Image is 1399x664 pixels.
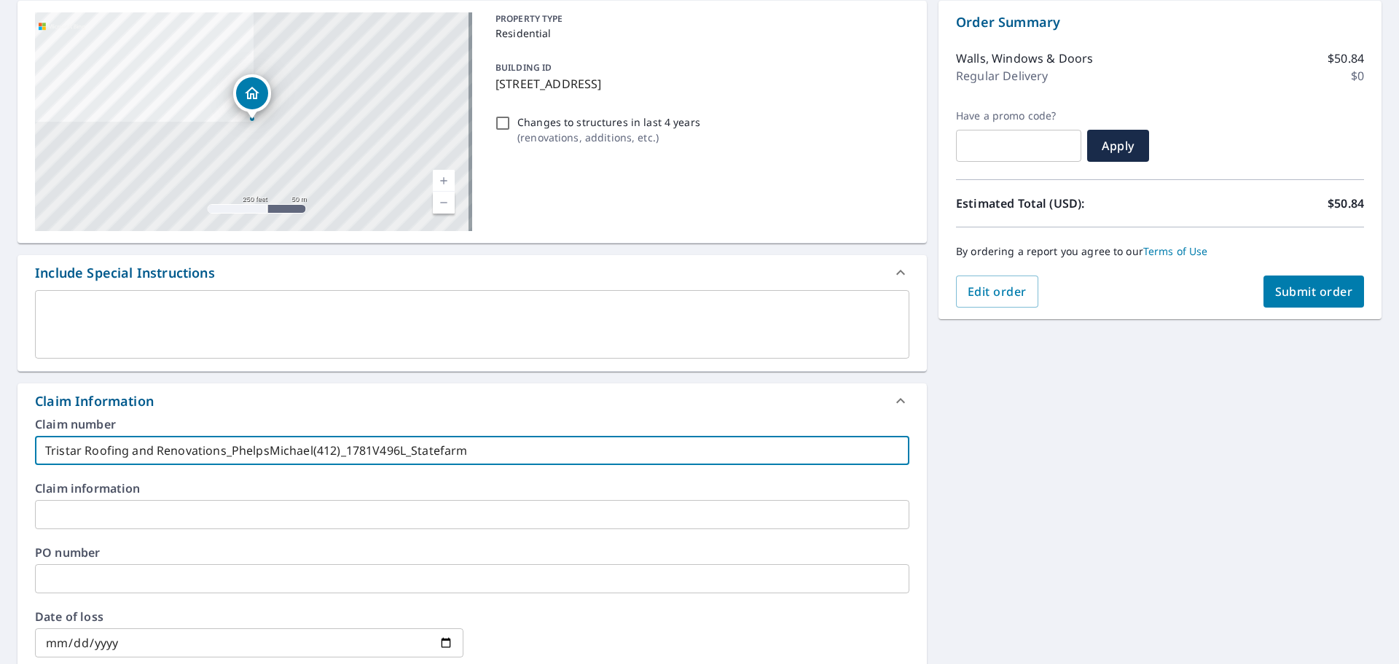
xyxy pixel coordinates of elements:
p: [STREET_ADDRESS] [495,75,904,93]
button: Apply [1087,130,1149,162]
button: Submit order [1263,276,1365,308]
a: Current Level 17, Zoom In [433,170,455,192]
label: PO number [35,547,909,558]
p: Walls, Windows & Doors [956,50,1093,67]
div: Include Special Instructions [35,263,215,283]
button: Edit order [956,276,1038,308]
p: Changes to structures in last 4 years [517,114,700,130]
span: Edit order [968,284,1027,300]
p: BUILDING ID [495,61,552,74]
a: Terms of Use [1143,244,1208,258]
label: Date of loss [35,611,463,622]
span: Apply [1099,138,1137,154]
div: Dropped pin, building 1, Residential property, 709 Madison Ave Owensboro, KY 42301 [233,74,271,120]
p: Estimated Total (USD): [956,195,1160,212]
div: Include Special Instructions [17,255,927,290]
p: PROPERTY TYPE [495,12,904,26]
label: Claim information [35,483,909,494]
p: $0 [1351,67,1364,85]
p: $50.84 [1328,50,1364,67]
label: Have a promo code? [956,109,1081,122]
p: Residential [495,26,904,41]
a: Current Level 17, Zoom Out [433,192,455,214]
label: Claim number [35,418,909,430]
p: $50.84 [1328,195,1364,212]
p: By ordering a report you agree to our [956,245,1364,258]
p: ( renovations, additions, etc. ) [517,130,700,145]
p: Regular Delivery [956,67,1048,85]
div: Claim Information [35,391,154,411]
div: Claim Information [17,383,927,418]
span: Submit order [1275,284,1353,300]
p: Order Summary [956,12,1364,32]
